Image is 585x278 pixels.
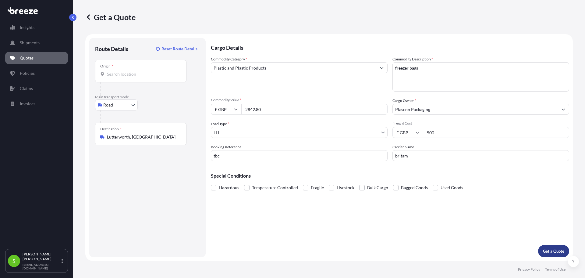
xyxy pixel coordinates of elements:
p: Get a Quote [543,248,564,254]
span: Livestock [337,183,354,192]
label: Cargo Owner [392,98,416,104]
input: Select a commodity type [211,62,376,73]
span: Load Type [211,121,229,127]
a: Shipments [5,37,68,49]
span: Used Goods [441,183,463,192]
span: Commodity Value [211,98,388,103]
input: Destination [107,134,179,140]
p: Get a Quote [85,12,136,22]
label: Commodity Category [211,56,247,62]
p: Special Conditions [211,173,569,178]
input: Enter amount [423,127,569,138]
span: Fragile [311,183,324,192]
p: Invoices [20,101,35,107]
p: Shipments [20,40,40,46]
p: [PERSON_NAME] [PERSON_NAME] [23,252,60,262]
span: Freight Cost [392,121,569,126]
span: Hazardous [219,183,239,192]
p: Main transport mode [95,95,200,99]
a: Privacy Policy [518,267,540,272]
input: Origin [107,71,179,77]
label: Carrier Name [392,144,414,150]
span: Bulk Cargo [367,183,388,192]
button: Select transport [95,99,138,110]
span: S [12,258,16,264]
p: Quotes [20,55,34,61]
label: Booking Reference [211,144,241,150]
p: Claims [20,85,33,92]
div: Destination [100,127,122,132]
span: Temperature Controlled [252,183,298,192]
p: Policies [20,70,35,76]
span: Bagged Goods [401,183,428,192]
a: Claims [5,82,68,95]
p: Insights [20,24,34,31]
span: Road [103,102,113,108]
a: Terms of Use [545,267,565,272]
span: LTL [214,129,220,135]
input: Full name [393,104,558,115]
input: Type amount [241,104,388,115]
p: Reset Route Details [161,46,197,52]
a: Quotes [5,52,68,64]
button: Reset Route Details [153,44,200,54]
p: Cargo Details [211,38,569,56]
div: Origin [100,64,113,69]
button: Show suggestions [558,104,569,115]
button: LTL [211,127,388,138]
button: Get a Quote [538,245,569,257]
a: Insights [5,21,68,34]
input: Your internal reference [211,150,388,161]
p: Route Details [95,45,128,52]
input: Enter name [392,150,569,161]
button: Show suggestions [376,62,387,73]
a: Invoices [5,98,68,110]
a: Policies [5,67,68,79]
p: [EMAIL_ADDRESS][DOMAIN_NAME] [23,263,60,270]
label: Commodity Description [392,56,433,62]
